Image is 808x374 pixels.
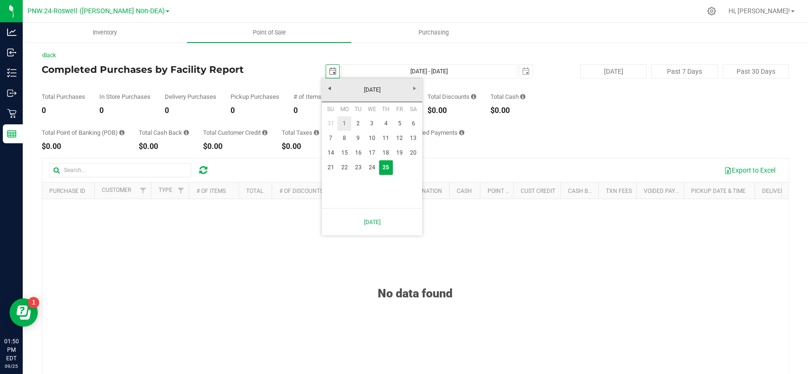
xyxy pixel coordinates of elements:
div: Total Cash Back [139,130,189,136]
th: Friday [393,102,407,116]
a: Total [246,188,263,194]
div: $0.00 [396,143,464,150]
h4: Completed Purchases by Facility Report [42,64,291,75]
button: Past 7 Days [651,64,718,78]
a: Voided Payment [644,188,691,194]
a: Customer [102,187,131,193]
a: Pickup Date & Time [691,188,746,194]
div: $0.00 [282,143,319,150]
div: Total Voided Payments [396,130,464,136]
i: Sum of the discount values applied to the all purchases in the date range. [471,94,476,100]
a: Back [42,52,56,59]
div: Total Purchases [42,94,85,100]
div: 0 [231,107,279,114]
div: Total Point of Banking (POB) [42,130,124,136]
i: Sum of the total taxes for all purchases in the date range. [314,130,319,136]
a: 20 [407,146,420,160]
div: Delivery Purchases [165,94,216,100]
a: # of Discounts [279,188,323,194]
div: No data found [42,263,789,300]
a: Cust Credit [521,188,555,194]
a: 19 [393,146,407,160]
i: Sum of the successful, non-voided cash payment transactions for all purchases in the date range. ... [520,94,525,100]
div: $0.00 [139,143,189,150]
a: 10 [365,131,379,146]
iframe: Resource center unread badge [28,297,39,308]
div: 0 [165,107,216,114]
a: # of Items [196,188,226,194]
a: 14 [324,146,337,160]
div: Total Discounts [427,94,476,100]
inline-svg: Reports [7,129,17,139]
td: Current focused date is Thursday, September 25, 2025 [379,160,393,175]
a: Cash Back [568,188,599,194]
a: 1 [337,116,351,131]
a: Txn Fees [606,188,632,194]
inline-svg: Retail [7,109,17,118]
a: 18 [379,146,393,160]
a: 23 [351,160,365,175]
div: $0.00 [203,143,267,150]
a: Purchase ID [49,188,85,194]
a: 12 [393,131,407,146]
th: Wednesday [365,102,379,116]
a: 31 [324,116,337,131]
div: In Store Purchases [99,94,151,100]
a: 22 [337,160,351,175]
th: Monday [337,102,351,116]
span: select [326,65,339,78]
span: PNW.24-Roswell ([PERSON_NAME] Non-DEA) [27,7,165,15]
inline-svg: Analytics [7,27,17,37]
i: Sum of the successful, non-voided payments using account credit for all purchases in the date range. [262,130,267,136]
span: select [519,65,533,78]
a: 8 [337,131,351,146]
a: 17 [365,146,379,160]
th: Sunday [324,102,337,116]
a: Filter [135,183,151,199]
inline-svg: Inbound [7,48,17,57]
th: Tuesday [351,102,365,116]
inline-svg: Inventory [7,68,17,78]
a: Inventory [23,23,187,43]
a: Filter [173,183,189,199]
a: Donation [414,188,442,194]
div: Total Cash [490,94,525,100]
div: Manage settings [706,7,718,16]
div: Pickup Purchases [231,94,279,100]
inline-svg: Outbound [7,88,17,98]
div: 0 [99,107,151,114]
a: Delivery Date [762,188,802,194]
a: 9 [351,131,365,146]
a: 16 [351,146,365,160]
div: Total Customer Credit [203,130,267,136]
th: Saturday [407,102,420,116]
div: $0.00 [490,107,525,114]
a: 11 [379,131,393,146]
div: 0 [293,107,321,114]
button: Export to Excel [718,162,781,178]
a: 25 [379,160,393,175]
a: 15 [337,146,351,160]
span: Purchasing [406,28,462,37]
a: Type [159,187,172,193]
a: 4 [379,116,393,131]
div: # of Items [293,94,321,100]
span: Point of Sale [240,28,299,37]
button: Past 30 Days [723,64,789,78]
iframe: Resource center [9,298,38,327]
p: 09/25 [4,363,18,370]
a: [DATE] [327,212,417,232]
button: [DATE] [580,64,647,78]
input: Search... [49,163,191,177]
a: 13 [407,131,420,146]
a: Previous [322,81,337,96]
a: 5 [393,116,407,131]
div: 0 [42,107,85,114]
a: 3 [365,116,379,131]
a: Purchasing [351,23,515,43]
span: Inventory [80,28,130,37]
a: 21 [324,160,337,175]
a: [DATE] [321,83,423,97]
div: Total Taxes [282,130,319,136]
